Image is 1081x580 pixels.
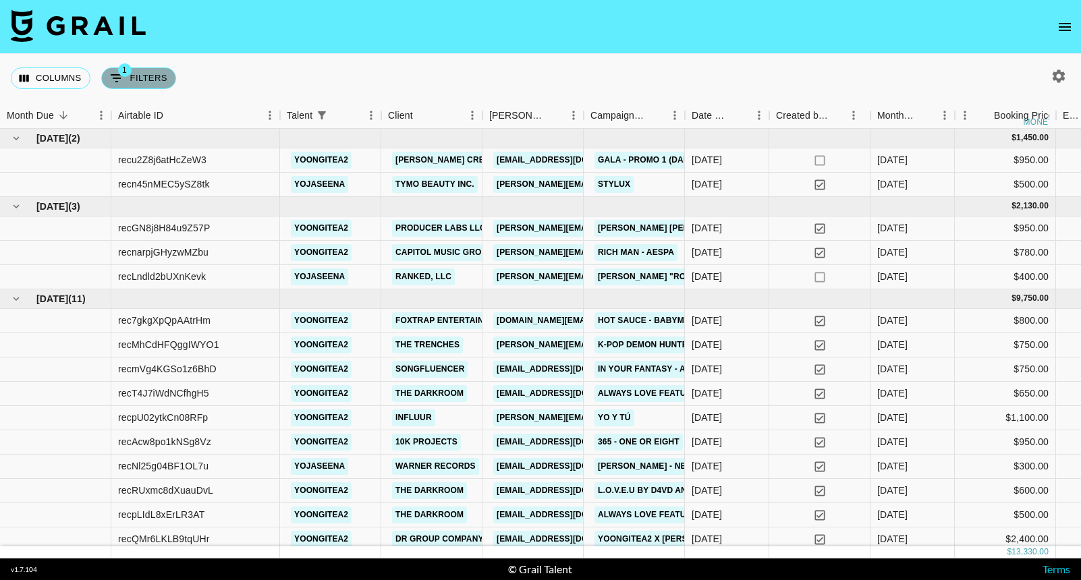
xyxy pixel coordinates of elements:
a: [EMAIL_ADDRESS][DOMAIN_NAME] [493,531,644,548]
div: Aug '25 [877,245,908,259]
a: yoongitea2 [291,152,352,169]
a: 365 - One Or Eight [594,434,683,451]
a: [PERSON_NAME] "Rockstar" [594,268,727,285]
div: 26/08/2025 [692,221,722,235]
div: 23/07/2025 [692,362,722,376]
a: The Darkroom [392,482,467,499]
a: [PERSON_NAME][EMAIL_ADDRESS][DOMAIN_NAME] [493,337,713,353]
div: recmVg4KGSo1z6BhD [118,362,217,376]
a: [EMAIL_ADDRESS][DOMAIN_NAME] [493,482,644,499]
div: Campaign (Type) [590,103,646,129]
a: yoongitea2 [291,220,352,237]
div: recn45nMEC5ySZ8tk [118,177,210,191]
button: hide children [7,129,26,148]
button: Menu [749,105,769,125]
a: The Darkroom [392,385,467,402]
div: $500.00 [955,503,1056,527]
a: yoongitea2 [291,337,352,353]
div: $500.00 [955,173,1056,197]
span: 1 [118,63,132,77]
span: [DATE] [36,292,68,306]
div: recQMr6LKLB9tqUHr [118,532,210,546]
div: $950.00 [955,216,1056,241]
span: ( 11 ) [68,292,86,306]
a: yoongitea2 [291,434,352,451]
a: [EMAIL_ADDRESS][DOMAIN_NAME] [493,434,644,451]
a: STYLUX [594,176,634,193]
a: In Your Fantasy - ATEEZ [594,361,709,378]
a: [PERSON_NAME] - Need You More [594,458,748,475]
a: GALA - Promo 1 (Dance Clip A) [594,152,736,169]
a: Influur [392,409,435,426]
a: [EMAIL_ADDRESS][DOMAIN_NAME] [493,506,644,523]
a: yoongitea2 [291,361,352,378]
button: Menu [955,105,975,125]
div: $ [1011,132,1016,144]
div: [PERSON_NAME] [489,103,545,129]
div: recnarpjGHyzwMZbu [118,245,209,259]
span: ( 3 ) [68,200,80,213]
a: Always Love featuring [PERSON_NAME] (Stray Kids) - d4vd [594,506,868,523]
div: Sep '25 [877,153,908,167]
div: 31/08/2025 [692,245,722,259]
div: rec7gkgXpQpAAtrHm [118,314,211,327]
button: Sort [545,106,563,125]
button: Select columns [11,67,90,89]
div: recpU02ytkCn08RFp [118,411,208,424]
div: Created by Grail Team [769,103,870,129]
a: L.O.V.E.U by d4vd and [PERSON_NAME] [594,482,768,499]
div: Month Due [877,103,916,129]
button: Menu [260,105,280,125]
div: recu2Z8j6atHcZeW3 [118,153,206,167]
div: $1,100.00 [955,406,1056,430]
a: yoongitea2 x [PERSON_NAME] Ring - 2 videos [594,531,804,548]
div: 9,750.00 [1016,293,1049,304]
div: 23/07/2025 [692,314,722,327]
div: Month Due [7,103,54,129]
a: [PERSON_NAME] [PERSON_NAME] - Run Away With Me [594,220,831,237]
button: open drawer [1051,13,1078,40]
div: 2,130.00 [1016,200,1049,212]
a: yoongitea2 [291,506,352,523]
div: Jul '25 [877,386,908,400]
button: Sort [163,106,182,125]
div: recGN8j8H84u9Z57P [118,221,210,235]
a: Always Love featuring [PERSON_NAME] (Stray Kids) - d4vd [594,385,868,402]
a: [PERSON_NAME][EMAIL_ADDRESS][PERSON_NAME][DOMAIN_NAME] [493,409,783,426]
a: yojaseena [291,268,348,285]
button: hide children [7,289,26,308]
div: recLndld2bUXnKevk [118,270,206,283]
div: $ [1007,546,1011,558]
div: Jul '25 [877,338,908,351]
div: © Grail Talent [508,562,572,576]
a: [PERSON_NAME][EMAIL_ADDRESS][DOMAIN_NAME] [493,220,713,237]
a: [EMAIL_ADDRESS][DOMAIN_NAME] [493,385,644,402]
button: Sort [916,106,935,125]
div: v 1.7.104 [11,565,37,574]
a: Terms [1043,562,1070,575]
button: Sort [413,106,432,125]
button: Sort [829,106,848,125]
a: [PERSON_NAME][EMAIL_ADDRESS][DOMAIN_NAME] [493,176,713,193]
div: Sep '25 [877,177,908,191]
a: yojaseena [291,176,348,193]
div: 09/07/2025 [692,459,722,473]
div: 10/07/2025 [692,386,722,400]
a: yojaseena [291,458,348,475]
span: ( 2 ) [68,132,80,145]
div: $800.00 [955,309,1056,333]
div: recMhCdHFQggIWYO1 [118,338,219,351]
div: $950.00 [955,430,1056,455]
div: 13,330.00 [1011,546,1049,558]
a: [EMAIL_ADDRESS][DOMAIN_NAME] [493,361,644,378]
div: Jul '25 [877,508,908,521]
a: The Trenches [392,337,463,353]
button: Menu [935,105,955,125]
a: Rich man - Aespa [594,244,677,261]
a: [PERSON_NAME][EMAIL_ADDRESS][DOMAIN_NAME] [493,244,713,261]
a: yoongitea2 [291,244,352,261]
button: Sort [730,106,749,125]
div: 07/07/2025 [692,532,722,546]
div: $600.00 [955,479,1056,503]
button: Show filters [312,106,331,125]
